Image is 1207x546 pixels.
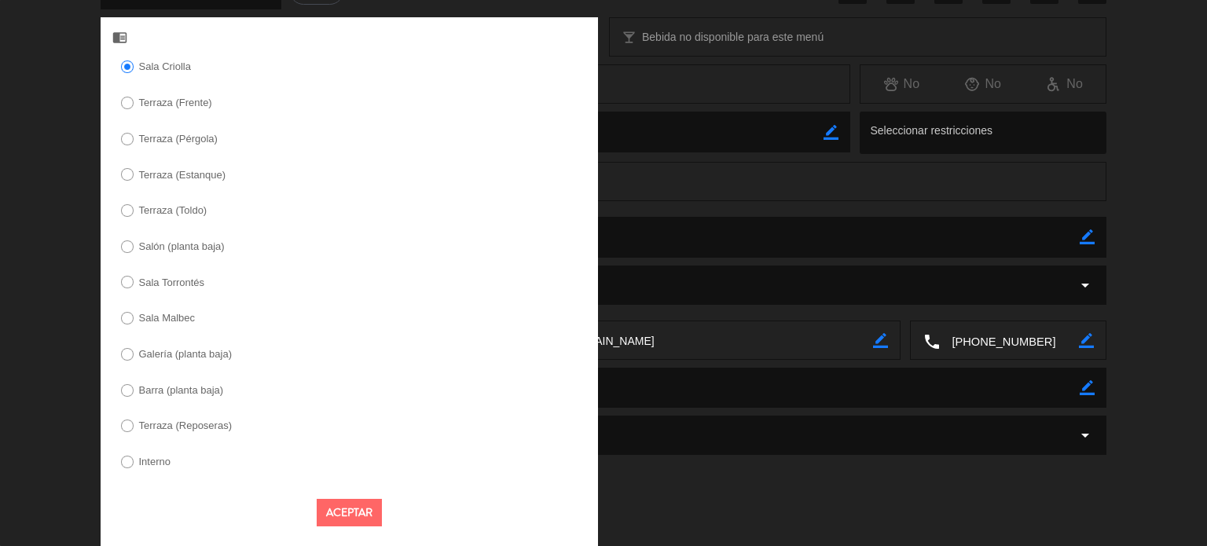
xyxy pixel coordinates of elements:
label: Sala Torrontés [139,277,205,288]
button: Aceptar [317,499,382,526]
i: border_color [1079,333,1094,348]
div: No [1024,74,1106,94]
i: border_color [873,333,888,348]
label: Interno [139,456,171,467]
i: border_color [1080,380,1095,395]
i: local_phone [923,332,940,350]
label: Galería (planta baja) [139,349,233,359]
label: Terraza (Estanque) [139,170,226,180]
span: Bebida no disponible para este menú [642,28,824,46]
i: chrome_reader_mode [112,30,127,45]
label: Sala Criolla [139,61,191,71]
label: Terraza (Reposeras) [139,420,233,431]
span: arrow_drop_down [1076,426,1095,445]
i: local_bar [622,30,637,45]
div: No [942,74,1024,94]
i: border_color [1080,229,1095,244]
label: Terraza (Toldo) [139,205,207,215]
label: Salón (planta baja) [139,241,225,251]
i: arrow_drop_down [1076,276,1095,295]
div: No [860,74,942,94]
label: Barra (planta baja) [139,385,224,395]
label: Terraza (Frente) [139,97,212,108]
label: Terraza (Pérgola) [139,134,218,144]
i: border_color [824,125,838,140]
label: Sala Malbec [139,313,196,323]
